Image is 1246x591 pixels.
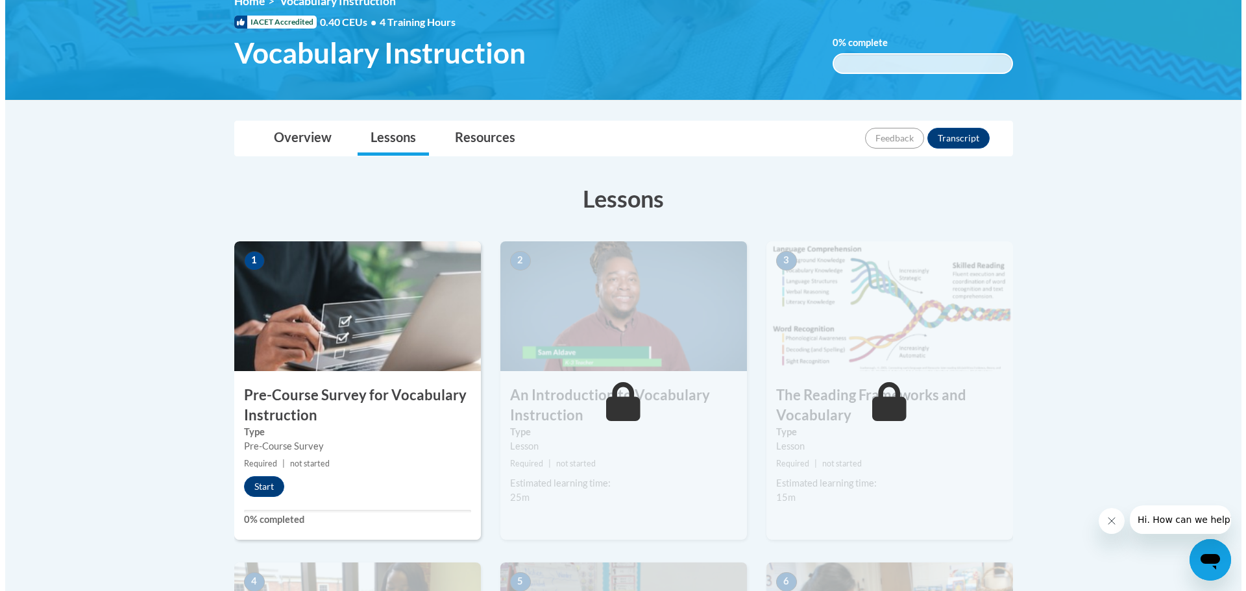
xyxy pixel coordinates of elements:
[543,459,546,468] span: |
[239,251,260,271] span: 1
[505,251,526,271] span: 2
[374,16,450,28] span: 4 Training Hours
[239,425,466,439] label: Type
[315,15,374,29] span: 0.40 CEUs
[1125,505,1226,534] iframe: Message from company
[817,459,857,468] span: not started
[771,439,998,453] div: Lesson
[771,425,998,439] label: Type
[229,16,311,29] span: IACET Accredited
[239,513,466,527] label: 0% completed
[277,459,280,468] span: |
[505,476,732,490] div: Estimated learning time:
[285,459,324,468] span: not started
[505,492,524,503] span: 25m
[1093,508,1119,534] iframe: Close message
[495,385,742,426] h3: An Introduction to Vocabulary Instruction
[437,121,523,156] a: Resources
[229,182,1008,215] h3: Lessons
[771,251,792,271] span: 3
[827,36,902,50] label: % complete
[8,9,105,19] span: Hi. How can we help?
[827,37,833,48] span: 0
[809,459,812,468] span: |
[771,459,804,468] span: Required
[860,128,919,149] button: Feedback
[495,241,742,371] img: Course Image
[771,492,790,503] span: 15m
[771,476,998,490] div: Estimated learning time:
[256,121,339,156] a: Overview
[922,128,984,149] button: Transcript
[229,241,476,371] img: Course Image
[505,459,538,468] span: Required
[761,241,1008,371] img: Course Image
[229,385,476,426] h3: Pre-Course Survey for Vocabulary Instruction
[761,385,1008,426] h3: The Reading Frameworks and Vocabulary
[352,121,424,156] a: Lessons
[1184,539,1226,581] iframe: Button to launch messaging window
[239,439,466,453] div: Pre-Course Survey
[239,459,272,468] span: Required
[239,476,279,497] button: Start
[365,16,371,28] span: •
[229,36,520,70] span: Vocabulary Instruction
[505,425,732,439] label: Type
[505,439,732,453] div: Lesson
[551,459,591,468] span: not started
